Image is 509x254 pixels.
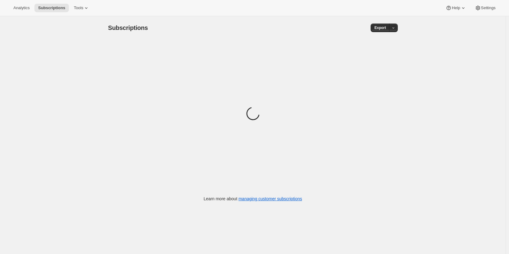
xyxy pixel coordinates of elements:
[204,196,302,202] p: Learn more about
[238,196,302,201] a: managing customer subscriptions
[374,25,386,30] span: Export
[471,4,499,12] button: Settings
[70,4,93,12] button: Tools
[371,24,390,32] button: Export
[13,5,30,10] span: Analytics
[108,24,148,31] span: Subscriptions
[38,5,65,10] span: Subscriptions
[10,4,33,12] button: Analytics
[442,4,470,12] button: Help
[34,4,69,12] button: Subscriptions
[481,5,496,10] span: Settings
[74,5,83,10] span: Tools
[452,5,460,10] span: Help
